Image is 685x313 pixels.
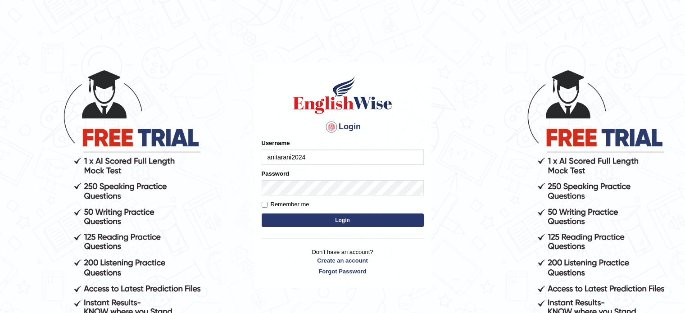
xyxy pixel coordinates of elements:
[262,248,424,276] p: Don't have an account?
[262,213,424,227] button: Login
[262,267,424,276] a: Forgot Password
[262,202,268,208] input: Remember me
[262,200,309,209] label: Remember me
[262,256,424,265] a: Create an account
[291,75,394,115] img: Logo of English Wise sign in for intelligent practice with AI
[262,139,290,147] label: Username
[262,169,289,178] label: Password
[262,120,424,134] h4: Login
